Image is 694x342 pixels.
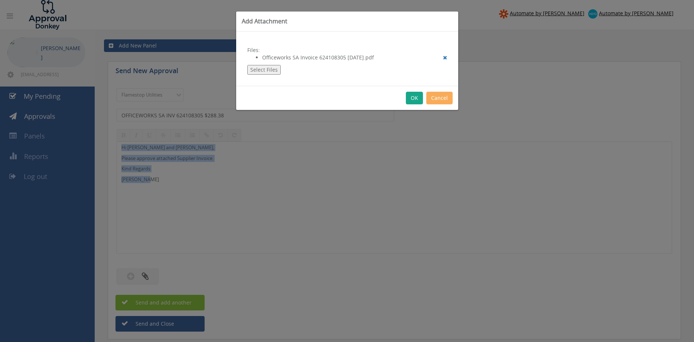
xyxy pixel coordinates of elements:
[262,54,447,61] li: Officeworks SA Invoice 624108305 [DATE].pdf
[426,92,453,104] button: Cancel
[236,32,458,86] div: Files:
[242,17,453,26] h3: Add Attachment
[247,65,281,75] button: Select Files
[406,92,423,104] button: OK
